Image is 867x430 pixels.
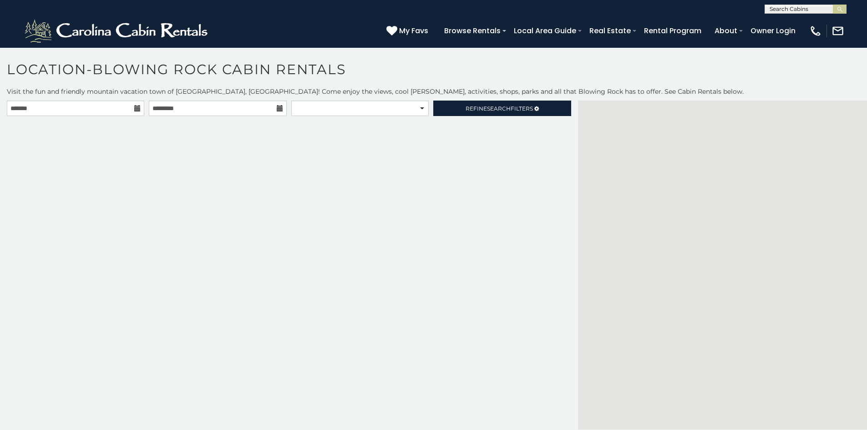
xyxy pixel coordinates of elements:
a: Rental Program [639,23,706,39]
span: Search [487,105,511,112]
a: Real Estate [585,23,635,39]
a: Browse Rentals [440,23,505,39]
a: RefineSearchFilters [433,101,571,116]
a: Owner Login [746,23,800,39]
img: mail-regular-white.png [832,25,844,37]
a: Local Area Guide [509,23,581,39]
span: Refine Filters [466,105,533,112]
img: White-1-2.png [23,17,212,45]
img: phone-regular-white.png [809,25,822,37]
a: My Favs [386,25,431,37]
a: About [710,23,742,39]
span: My Favs [399,25,428,36]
